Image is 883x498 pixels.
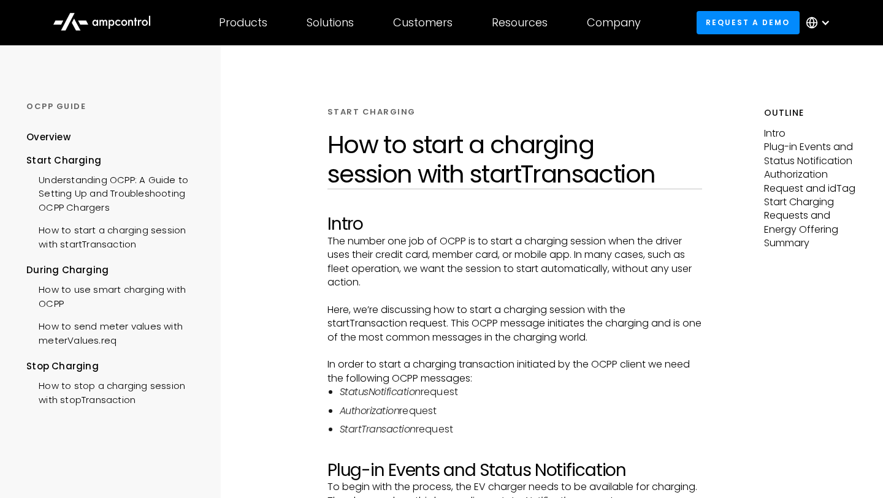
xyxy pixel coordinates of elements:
[764,107,856,119] h5: Outline
[26,217,203,254] a: How to start a charging session with startTransaction
[26,263,203,277] div: During Charging
[340,423,702,436] li: request
[307,16,354,29] div: Solutions
[340,385,421,399] em: StatusNotification
[26,130,71,153] a: Overview
[26,373,203,410] a: How to stop a charging session with stopTransaction
[327,446,702,459] p: ‍
[340,422,416,436] em: StartTransaction
[764,236,856,250] p: Summary
[764,127,856,140] p: Intro
[327,214,702,235] h2: Intro
[327,235,702,290] p: The number one job of OCPP is to start a charging session when the driver uses their credit card,...
[393,16,453,29] div: Customers
[327,303,702,344] p: Here, we’re discussing how to start a charging session with the startTransaction request. This OC...
[327,358,702,385] p: In order to start a charging transaction initiated by the OCPP client we need the following OCPP ...
[26,130,71,144] div: Overview
[26,167,203,217] a: Understanding OCPP: A Guide to Setting Up and Troubleshooting OCPP Chargers
[340,385,702,399] li: request
[26,360,203,373] div: Stop Charging
[697,11,800,34] a: Request a demo
[327,460,702,481] h2: Plug-in Events and Status Notification
[587,16,641,29] div: Company
[340,404,400,418] em: Authorization
[327,130,702,189] h1: How to start a charging session with startTransaction
[327,107,416,118] div: START CHARGING
[26,154,203,167] div: Start Charging
[764,140,856,168] p: Plug-in Events and Status Notification
[492,16,548,29] div: Resources
[340,404,702,418] li: request
[327,344,702,358] p: ‍
[26,101,203,112] div: OCPP GUIDE
[764,168,856,195] p: Authorization Request and idTag
[764,195,856,236] p: Start Charging Requests and Energy Offering
[327,289,702,303] p: ‍
[219,16,267,29] div: Products
[26,277,203,314] a: How to use smart charging with OCPP
[26,314,203,350] a: How to send meter values with meterValues.req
